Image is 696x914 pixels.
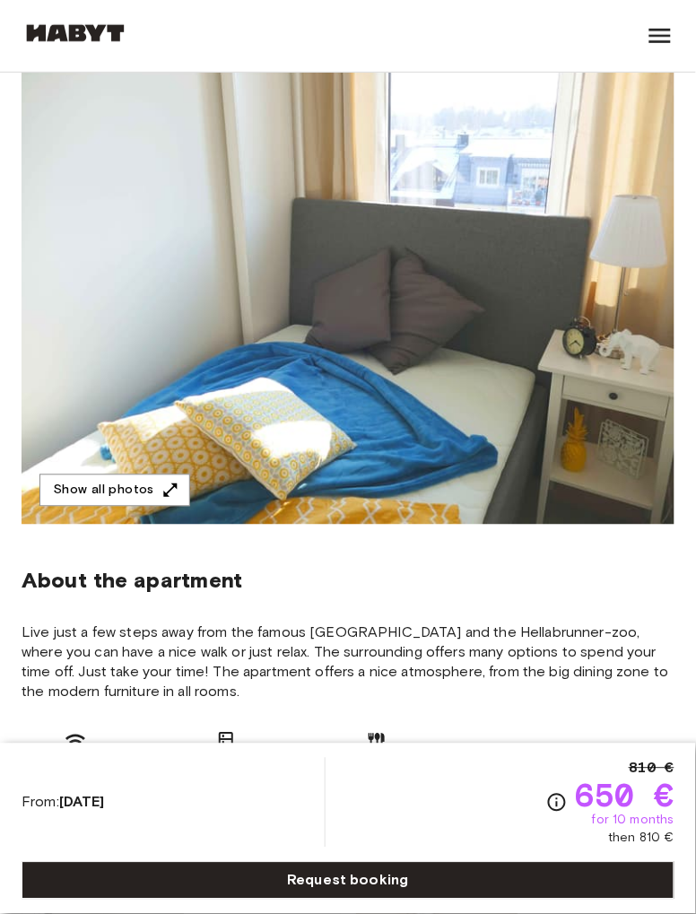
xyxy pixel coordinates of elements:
span: then 810 € [608,830,674,848]
a: Request booking [22,862,674,900]
span: for 10 months [592,812,674,830]
span: About the apartment [22,568,243,595]
button: Show all photos [39,474,190,508]
span: 650 € [575,779,674,812]
img: Marketing picture of unit DE-02-011-001-01HF [22,48,674,525]
span: 810 € [629,758,674,779]
img: Habyt [22,24,129,42]
svg: Check cost overview for full price breakdown. Please note that discounts apply to new joiners onl... [546,792,568,814]
span: From: [22,793,105,813]
span: Live just a few steps away from the famous [GEOGRAPHIC_DATA] and the Hellabrunner-zoo, where you ... [22,623,674,702]
b: [DATE] [59,794,105,811]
